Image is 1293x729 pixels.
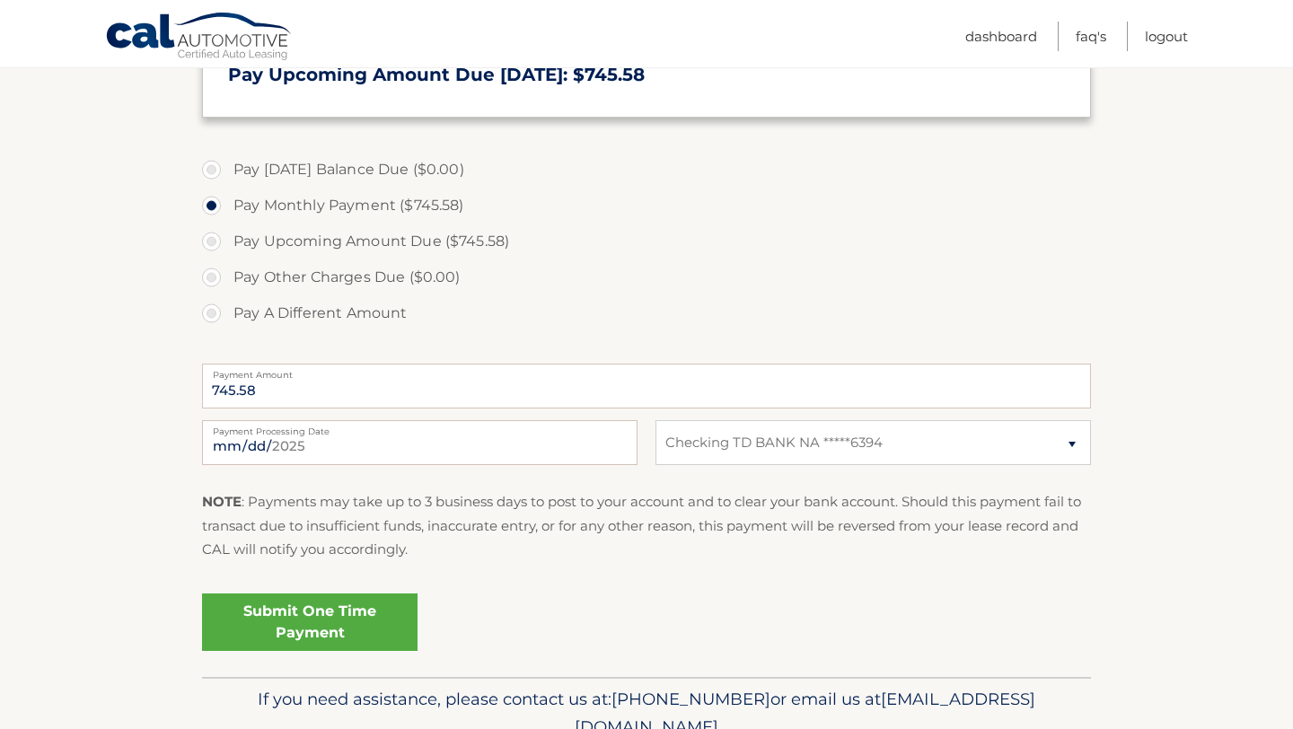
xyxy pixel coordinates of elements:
label: Pay A Different Amount [202,295,1091,331]
input: Payment Amount [202,364,1091,408]
a: FAQ's [1076,22,1106,51]
a: Submit One Time Payment [202,593,418,651]
label: Pay Upcoming Amount Due ($745.58) [202,224,1091,259]
label: Payment Amount [202,364,1091,378]
h3: Pay Upcoming Amount Due [DATE]: $745.58 [228,64,1065,86]
label: Pay [DATE] Balance Due ($0.00) [202,152,1091,188]
label: Payment Processing Date [202,420,638,435]
strong: NOTE [202,493,242,510]
input: Payment Date [202,420,638,465]
a: Dashboard [965,22,1037,51]
a: Logout [1145,22,1188,51]
a: Cal Automotive [105,12,294,64]
p: : Payments may take up to 3 business days to post to your account and to clear your bank account.... [202,490,1091,561]
label: Pay Other Charges Due ($0.00) [202,259,1091,295]
label: Pay Monthly Payment ($745.58) [202,188,1091,224]
span: [PHONE_NUMBER] [611,689,770,709]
